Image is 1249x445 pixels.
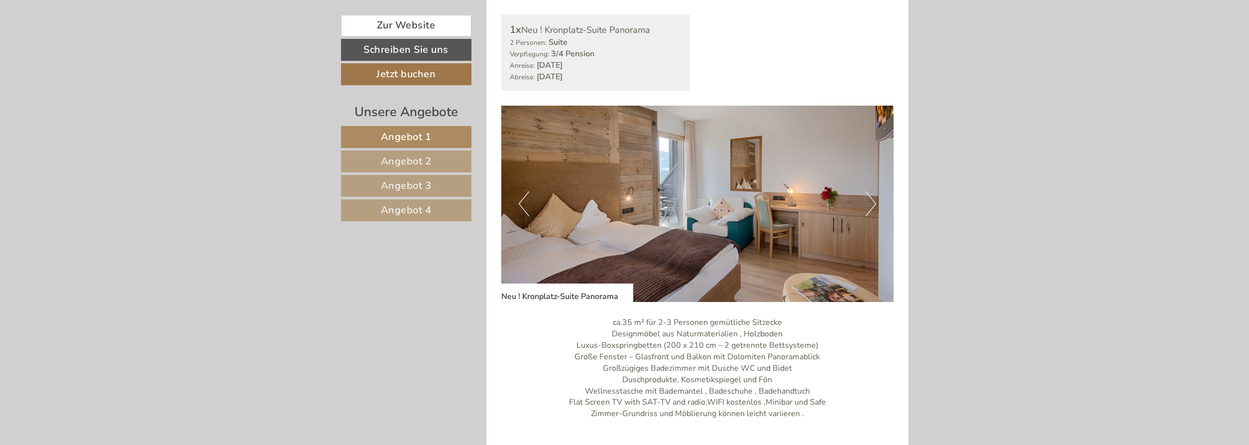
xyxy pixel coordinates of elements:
[325,258,392,280] button: Senden
[15,29,161,37] div: Hotel Kristall
[519,191,529,216] button: Previous
[510,72,535,82] small: Abreise:
[341,103,471,121] div: Unsere Angebote
[501,284,633,302] div: Neu ! Kronplatz-Suite Panorama
[551,48,594,59] b: 3/4 Pension
[537,71,563,82] b: [DATE]
[381,154,432,168] span: Angebot 2
[341,15,471,36] a: Zur Website
[15,48,161,55] small: 18:02
[510,23,521,36] b: 1x
[510,49,549,59] small: Verpflegung:
[549,37,568,48] b: Suite
[510,23,681,37] div: Neu ! Kronplatz-Suite Panorama
[341,39,471,61] a: Schreiben Sie uns
[537,60,563,71] b: [DATE]
[510,38,547,47] small: 2 Personen:
[501,317,894,420] p: ca.35 m² für 2-3 Personen gemütliche Sitzecke Designmöbel aus Naturmaterialien , Holzboden Luxus-...
[341,63,471,85] a: Jetzt buchen
[381,203,432,217] span: Angebot 4
[381,130,432,144] span: Angebot 1
[510,61,535,70] small: Anreise:
[866,191,876,216] button: Next
[7,27,166,57] div: Guten Tag, wie können wir Ihnen helfen?
[501,106,894,302] img: image
[174,7,219,24] div: Freitag
[381,179,432,192] span: Angebot 3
